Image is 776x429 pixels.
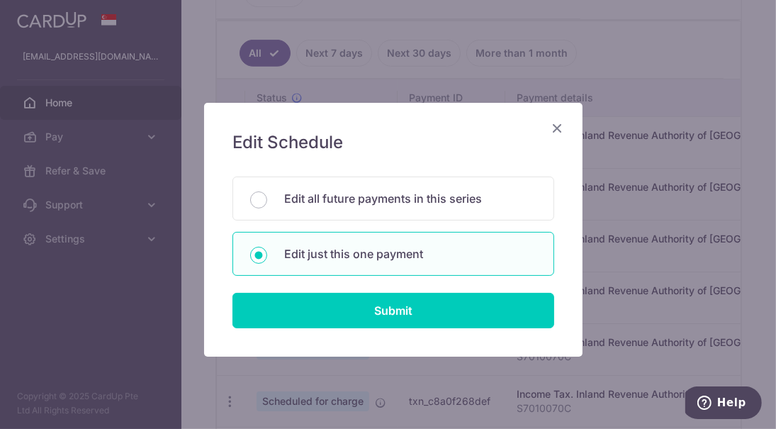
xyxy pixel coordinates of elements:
iframe: Opens a widget where you can find more information [685,386,762,422]
p: Edit just this one payment [284,245,536,262]
p: Edit all future payments in this series [284,190,536,207]
input: Submit [232,293,554,328]
button: Close [549,120,566,137]
h5: Edit Schedule [232,131,554,154]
